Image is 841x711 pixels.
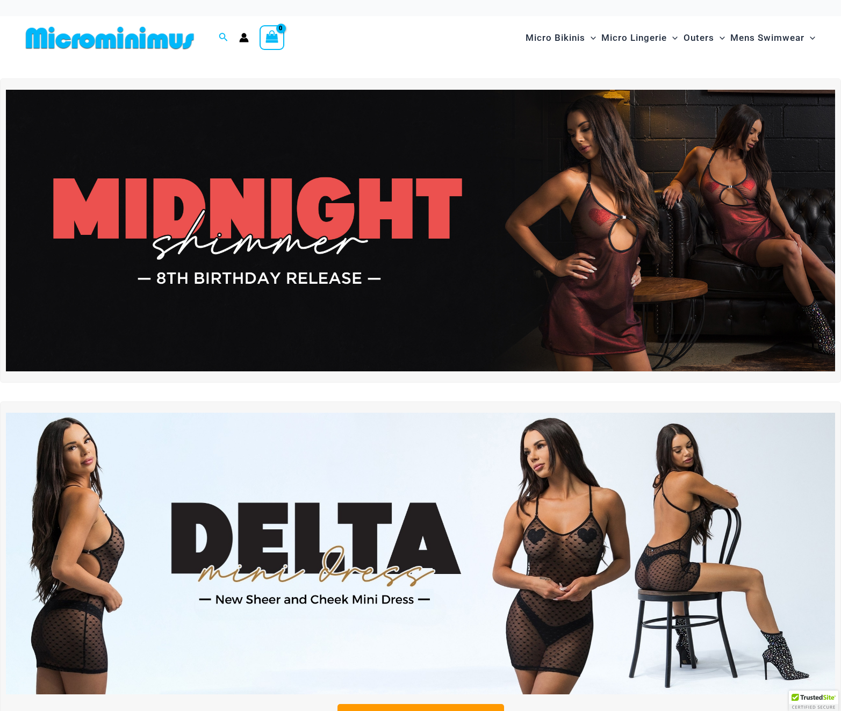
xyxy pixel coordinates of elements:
[523,21,599,54] a: Micro BikinisMenu ToggleMenu Toggle
[684,24,714,52] span: Outers
[789,691,838,711] div: TrustedSite Certified
[804,24,815,52] span: Menu Toggle
[667,24,678,52] span: Menu Toggle
[585,24,596,52] span: Menu Toggle
[714,24,725,52] span: Menu Toggle
[521,20,820,56] nav: Site Navigation
[526,24,585,52] span: Micro Bikinis
[730,24,804,52] span: Mens Swimwear
[728,21,818,54] a: Mens SwimwearMenu ToggleMenu Toggle
[219,31,228,45] a: Search icon link
[601,24,667,52] span: Micro Lingerie
[260,25,284,50] a: View Shopping Cart, empty
[6,413,835,694] img: Delta Black Hearts Dress
[21,26,198,50] img: MM SHOP LOGO FLAT
[239,33,249,42] a: Account icon link
[599,21,680,54] a: Micro LingerieMenu ToggleMenu Toggle
[681,21,728,54] a: OutersMenu ToggleMenu Toggle
[6,90,835,371] img: Midnight Shimmer Red Dress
